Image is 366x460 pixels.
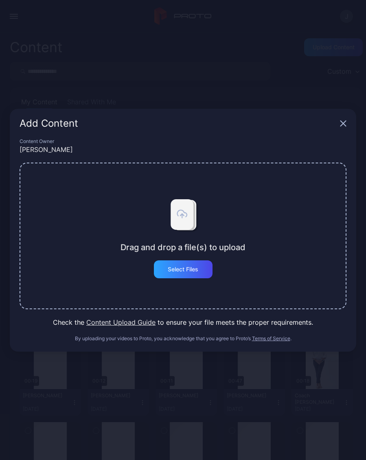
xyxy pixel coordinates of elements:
[20,335,346,342] div: By uploading your videos to Proto, you acknowledge that you agree to Proto’s .
[20,138,346,145] div: Content Owner
[121,242,245,252] div: Drag and drop a file(s) to upload
[20,317,346,327] div: Check the to ensure your file meets the proper requirements.
[252,335,290,342] button: Terms of Service
[20,145,346,154] div: [PERSON_NAME]
[86,317,156,327] button: Content Upload Guide
[168,266,198,273] div: Select Files
[20,119,337,128] div: Add Content
[154,260,213,278] button: Select Files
